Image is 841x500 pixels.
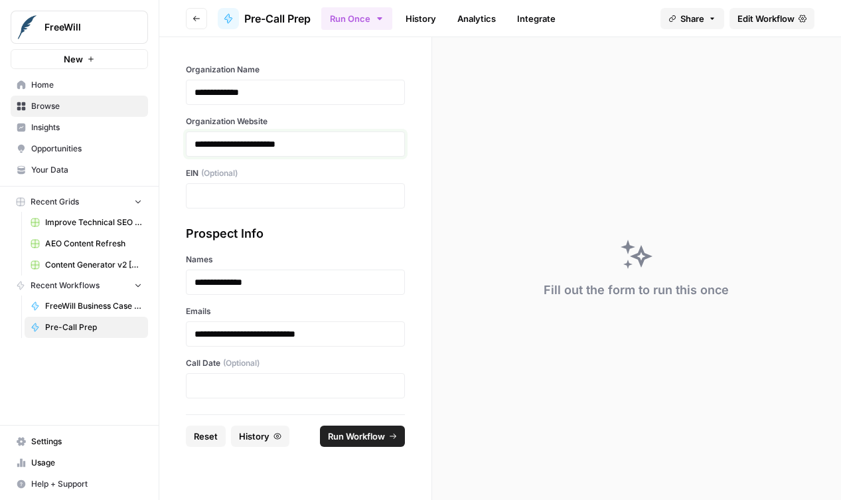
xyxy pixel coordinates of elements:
span: Content Generator v2 [DRAFT] Test [45,259,142,271]
span: Improve Technical SEO for Page [45,216,142,228]
span: Pre-Call Prep [45,321,142,333]
span: New [64,52,83,66]
span: Usage [31,457,142,469]
button: History [231,426,289,447]
label: Emails [186,305,405,317]
span: Reset [194,430,218,443]
label: Names [186,254,405,266]
button: Recent Grids [11,192,148,212]
a: Integrate [509,8,564,29]
span: Pre-Call Prep [244,11,311,27]
span: FreeWill Business Case Generator v2 [45,300,142,312]
a: Settings [11,431,148,452]
span: (Optional) [201,167,238,179]
span: Home [31,79,142,91]
button: New [11,49,148,69]
a: Home [11,74,148,96]
span: Recent Workflows [31,280,100,292]
button: Run Workflow [320,426,405,447]
span: Your Data [31,164,142,176]
a: Analytics [449,8,504,29]
label: Organization Name [186,64,405,76]
span: Opportunities [31,143,142,155]
label: Call Date [186,357,405,369]
a: History [398,8,444,29]
button: Share [660,8,724,29]
a: Your Data [11,159,148,181]
a: Improve Technical SEO for Page [25,212,148,233]
span: History [239,430,269,443]
span: Recent Grids [31,196,79,208]
span: Insights [31,122,142,133]
button: Workspace: FreeWill [11,11,148,44]
button: Recent Workflows [11,276,148,295]
button: Run Once [321,7,392,30]
a: Insights [11,117,148,138]
a: AEO Content Refresh [25,233,148,254]
label: EIN [186,167,405,179]
img: FreeWill Logo [15,15,39,39]
div: Prospect Info [186,224,405,243]
div: Fill out the form to run this once [544,281,729,299]
a: Edit Workflow [729,8,814,29]
span: FreeWill [44,21,125,34]
span: AEO Content Refresh [45,238,142,250]
label: Organization Website [186,116,405,127]
a: Usage [11,452,148,473]
span: Share [680,12,704,25]
span: Help + Support [31,478,142,490]
span: Run Workflow [328,430,385,443]
button: Help + Support [11,473,148,495]
span: Edit Workflow [737,12,795,25]
span: Browse [31,100,142,112]
a: FreeWill Business Case Generator v2 [25,295,148,317]
a: Browse [11,96,148,117]
a: Pre-Call Prep [218,8,311,29]
a: Opportunities [11,138,148,159]
a: Content Generator v2 [DRAFT] Test [25,254,148,276]
span: Settings [31,436,142,448]
span: (Optional) [223,357,260,369]
a: Pre-Call Prep [25,317,148,338]
button: Reset [186,426,226,447]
